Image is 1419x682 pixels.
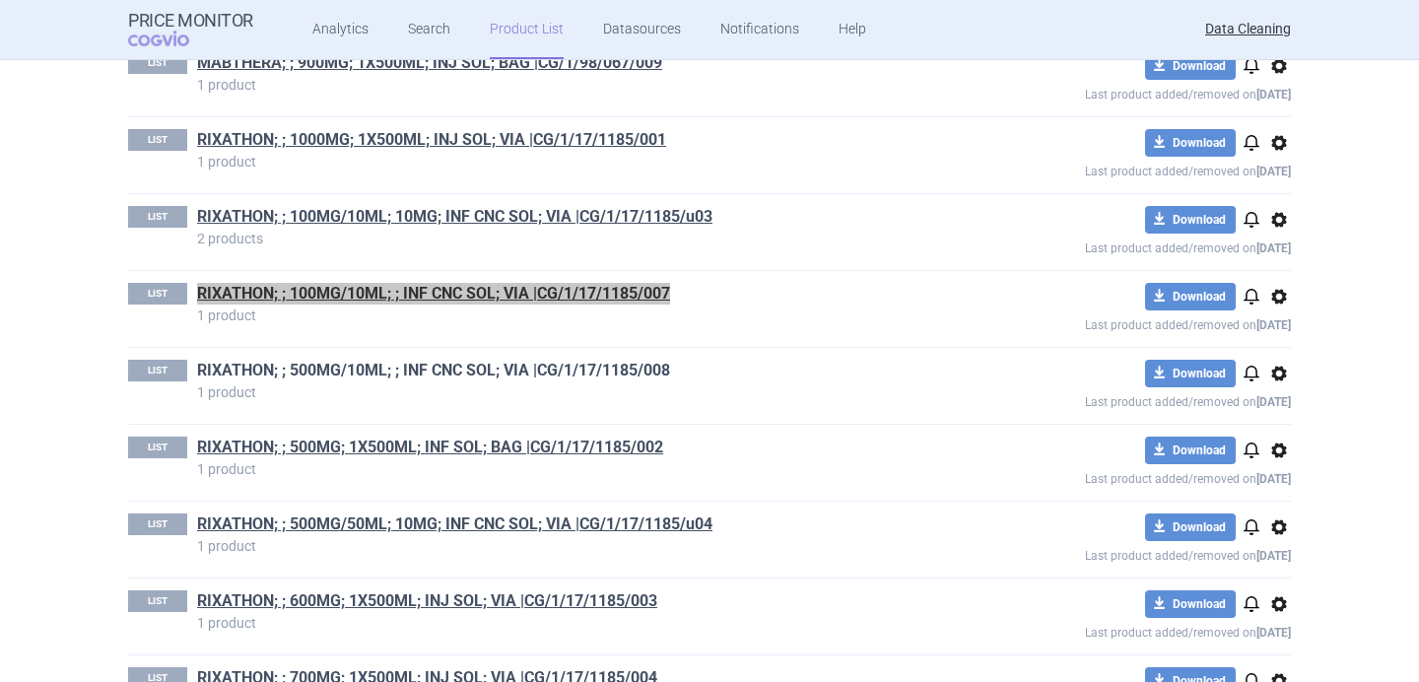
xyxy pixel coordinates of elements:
p: LIST [128,590,187,612]
strong: [DATE] [1256,472,1291,486]
p: 1 product [197,78,942,92]
a: MABTHERA; ; 900MG; 1X500ML; INJ SOL; BAG |CG/1/98/067/009 [197,52,662,74]
strong: Price Monitor [128,11,253,31]
p: Last product added/removed on [942,618,1291,643]
p: LIST [128,437,187,458]
p: Last product added/removed on [942,387,1291,412]
a: RIXATHON; ; 1000MG; 1X500ML; INJ SOL; VIA |CG/1/17/1185/001 [197,129,666,151]
a: Price MonitorCOGVIO [128,11,253,48]
p: LIST [128,360,187,381]
p: 1 product [197,385,942,399]
button: Download [1145,283,1236,310]
strong: [DATE] [1256,241,1291,255]
a: RIXATHON; ; 500MG/50ML; 10MG; INF CNC SOL; VIA |CG/1/17/1185/u04 [197,513,712,535]
strong: [DATE] [1256,165,1291,178]
p: LIST [128,283,187,305]
button: Download [1145,129,1236,157]
p: Last product added/removed on [942,157,1291,181]
a: RIXATHON; ; 600MG; 1X500ML; INJ SOL; VIA |CG/1/17/1185/003 [197,590,657,612]
button: Download [1145,206,1236,234]
p: Last product added/removed on [942,464,1291,489]
button: Download [1145,437,1236,464]
p: 1 product [197,155,942,169]
h1: RIXATHON; ; 100MG/10ML; ; INF CNC SOL; VIA |CG/1/17/1185/007 [197,283,942,308]
h1: RIXATHON; ; 600MG; 1X500ML; INJ SOL; VIA |CG/1/17/1185/003 [197,590,942,616]
button: Download [1145,52,1236,80]
p: 1 product [197,462,942,476]
button: Download [1145,360,1236,387]
h1: RIXATHON; ; 500MG/50ML; 10MG; INF CNC SOL; VIA |CG/1/17/1185/u04 [197,513,942,539]
p: Last product added/removed on [942,80,1291,104]
p: Last product added/removed on [942,541,1291,566]
p: Last product added/removed on [942,310,1291,335]
h1: RIXATHON; ; 100MG/10ML; 10MG; INF CNC SOL; VIA |CG/1/17/1185/u03 [197,206,942,232]
a: RIXATHON; ; 500MG/10ML; ; INF CNC SOL; VIA |CG/1/17/1185/008 [197,360,670,381]
a: RIXATHON; ; 100MG/10ML; 10MG; INF CNC SOL; VIA |CG/1/17/1185/u03 [197,206,712,228]
h1: RIXATHON; ; 500MG; 1X500ML; INF SOL; BAG |CG/1/17/1185/002 [197,437,942,462]
button: Download [1145,513,1236,541]
a: RIXATHON; ; 100MG/10ML; ; INF CNC SOL; VIA |CG/1/17/1185/007 [197,283,670,305]
p: LIST [128,52,187,74]
p: LIST [128,513,187,535]
a: RIXATHON; ; 500MG; 1X500ML; INF SOL; BAG |CG/1/17/1185/002 [197,437,663,458]
strong: [DATE] [1256,395,1291,409]
p: Last product added/removed on [942,234,1291,258]
p: 1 product [197,616,942,630]
p: 1 product [197,539,942,553]
p: LIST [128,206,187,228]
h1: RIXATHON; ; 1000MG; 1X500ML; INJ SOL; VIA |CG/1/17/1185/001 [197,129,942,155]
strong: [DATE] [1256,549,1291,563]
span: COGVIO [128,31,217,46]
h1: RIXATHON; ; 500MG/10ML; ; INF CNC SOL; VIA |CG/1/17/1185/008 [197,360,942,385]
strong: [DATE] [1256,626,1291,640]
h1: MABTHERA; ; 900MG; 1X500ML; INJ SOL; BAG |CG/1/98/067/009 [197,52,942,78]
p: LIST [128,129,187,151]
strong: [DATE] [1256,88,1291,102]
p: 2 products [197,232,942,245]
strong: [DATE] [1256,318,1291,332]
button: Download [1145,590,1236,618]
p: 1 product [197,308,942,322]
